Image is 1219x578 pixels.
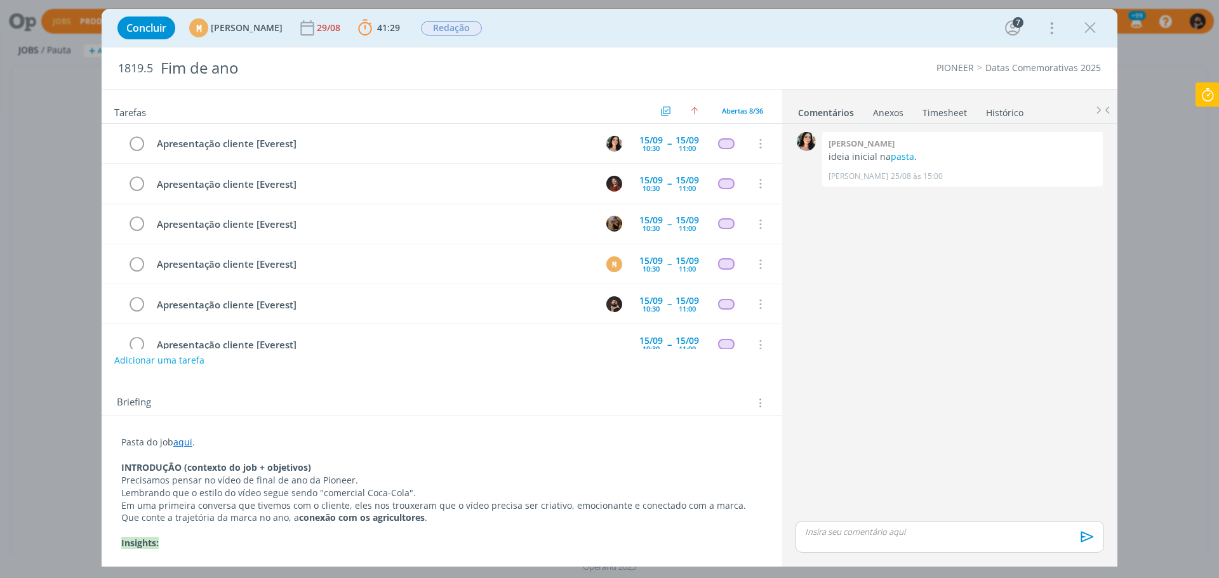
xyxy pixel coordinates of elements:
div: 15/09 [639,176,663,185]
p: Pasta do job . [121,436,763,449]
img: arrow-up.svg [691,107,698,115]
button: Adicionar uma tarefa [114,349,205,372]
div: 10:30 [643,145,660,152]
div: 15/09 [676,176,699,185]
div: 10:30 [643,185,660,192]
button: M[PERSON_NAME] [189,18,283,37]
img: T [606,136,622,152]
span: 25/08 às 15:00 [891,171,943,182]
span: Redação [421,21,482,36]
div: 15/09 [676,216,699,225]
strong: conexão com os agricultores [299,511,425,523]
p: Em uma primeira conversa que tivemos com o cliente, eles nos trouxeram que o vídeo precisa ser cr... [121,499,763,512]
div: 15/09 [639,216,663,225]
div: 10:30 [643,305,660,312]
div: M [189,18,208,37]
a: Histórico [985,101,1024,119]
div: 15/09 [639,136,663,145]
a: Timesheet [922,101,968,119]
img: M [606,176,622,192]
p: Precisamos pensar no vídeo de final de ano da Pioneer. [121,474,763,487]
div: 15/09 [676,296,699,305]
div: Apresentação cliente [Everest] [151,337,594,353]
div: Fim de ano [156,53,686,84]
div: 10:30 [643,265,660,272]
img: D [606,296,622,312]
button: T [604,134,623,153]
span: [PERSON_NAME] [211,23,283,32]
button: A [604,214,623,233]
div: 10:30 [643,345,660,352]
span: Briefing [117,395,151,411]
div: 15/09 [676,256,699,265]
span: -- [667,259,671,268]
span: 41:29 [377,22,400,34]
button: M [604,174,623,193]
div: 10:30 [643,225,660,232]
b: [PERSON_NAME] [829,138,895,149]
p: ideia inicial na . [829,150,1096,163]
div: 11:00 [679,345,696,352]
div: Apresentação cliente [Everest] [151,136,594,152]
span: -- [667,179,671,188]
div: 15/09 [639,336,663,345]
div: Anexos [873,107,903,119]
a: aqui [173,436,192,448]
span: -- [667,220,671,228]
strong: Insights: [121,537,159,549]
span: Abertas 8/36 [722,106,763,115]
button: M [604,254,623,273]
span: Concluir [126,23,166,33]
button: Redação [420,20,483,36]
p: Lembrando que o estilo do vídeo segue sendo "comercial Coca-Cola". [121,487,763,499]
span: Tarefas [114,103,146,119]
img: T [797,132,816,151]
div: Apresentação cliente [Everest] [151,256,594,272]
a: PIONEER [936,62,974,74]
div: 11:00 [679,145,696,152]
span: 1819.5 [118,62,153,76]
span: -- [667,340,671,349]
div: 15/09 [676,136,699,145]
img: A [606,216,622,232]
a: Comentários [797,101,855,119]
div: 15/09 [639,256,663,265]
button: Concluir [117,16,175,39]
div: Apresentação cliente [Everest] [151,297,594,313]
div: 11:00 [679,305,696,312]
div: M [606,256,622,272]
button: 7 [1003,18,1023,38]
div: 11:00 [679,185,696,192]
div: 29/08 [317,23,343,32]
div: Apresentação cliente [Everest] [151,216,594,232]
a: Datas Comemorativas 2025 [985,62,1101,74]
div: 7 [1013,17,1023,28]
button: D [604,294,623,313]
a: pasta [891,150,914,162]
div: dialog [102,9,1117,567]
strong: INTRODUÇÃO (contexto do job + objetivos) [121,461,311,473]
p: Que conte a trajetória da marca no ano, a . [121,511,763,524]
span: -- [667,299,671,308]
div: 15/09 [676,336,699,345]
div: 11:00 [679,225,696,232]
span: -- [667,139,671,148]
div: Apresentação cliente [Everest] [151,176,594,192]
div: 15/09 [639,296,663,305]
button: 41:29 [355,18,403,38]
div: 11:00 [679,265,696,272]
p: [PERSON_NAME] [829,171,888,182]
